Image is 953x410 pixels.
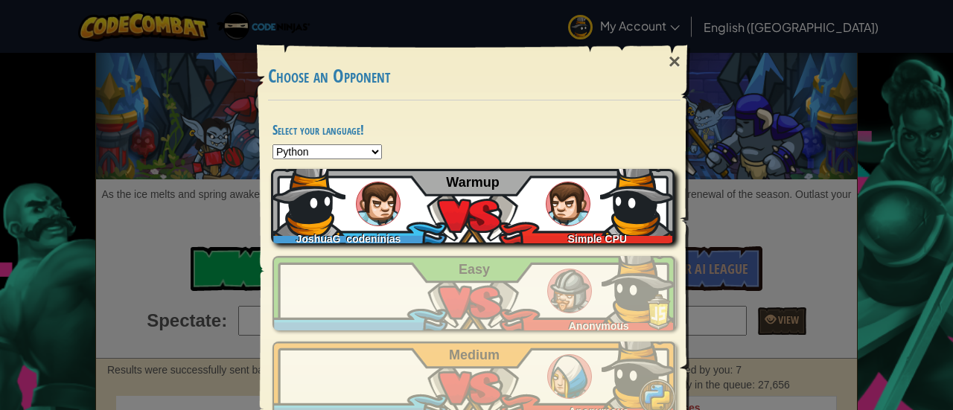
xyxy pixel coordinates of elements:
span: Anonymous [569,320,629,332]
span: Warmup [446,175,499,190]
img: humans_ladder_easy.png [547,269,592,313]
span: Easy [459,262,490,277]
h4: Select your language! [272,123,676,137]
img: bVOALgAAAAZJREFUAwC6xeJXyo7EAgAAAABJRU5ErkJggg== [602,249,676,323]
h3: Choose an Opponent [268,66,681,86]
img: bVOALgAAAAZJREFUAwC6xeJXyo7EAgAAAABJRU5ErkJggg== [602,334,676,409]
img: humans_ladder_tutorial.png [546,182,590,226]
img: humans_ladder_tutorial.png [356,182,401,226]
div: × [657,40,692,83]
a: JoshuaG_codeninjasSimple CPU [272,169,676,243]
span: Medium [449,347,500,362]
img: bVOALgAAAAZJREFUAwC6xeJXyo7EAgAAAABJRU5ErkJggg== [600,161,675,236]
span: Simple CPU [568,233,627,245]
img: bVOALgAAAAZJREFUAwC6xeJXyo7EAgAAAABJRU5ErkJggg== [271,161,345,236]
a: Anonymous [272,256,676,330]
span: JoshuaG_codeninjas [296,233,401,245]
img: humans_ladder_medium.png [547,354,592,399]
